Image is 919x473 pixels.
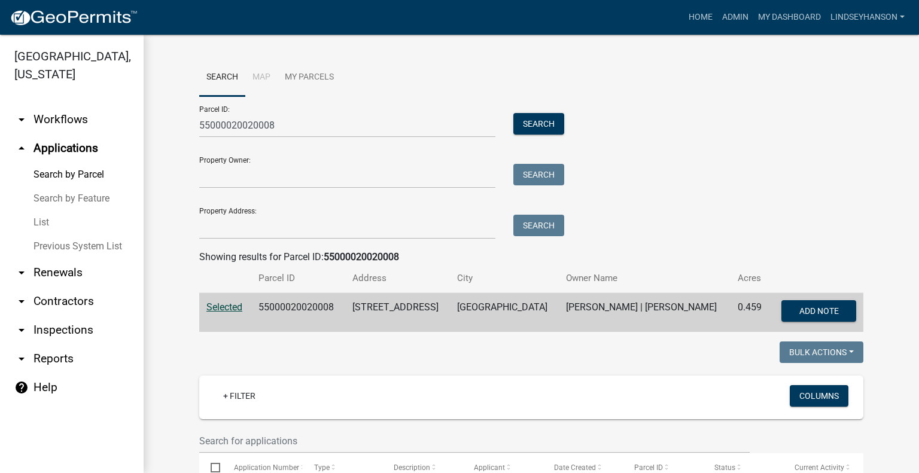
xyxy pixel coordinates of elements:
th: Acres [731,264,771,292]
span: Status [714,463,735,472]
strong: 55000020020008 [324,251,399,263]
th: Parcel ID [251,264,345,292]
span: Type [314,463,330,472]
td: [PERSON_NAME] | [PERSON_NAME] [559,293,731,332]
div: Showing results for Parcel ID: [199,250,863,264]
i: arrow_drop_down [14,323,29,337]
a: Admin [717,6,753,29]
td: [STREET_ADDRESS] [345,293,450,332]
td: [GEOGRAPHIC_DATA] [450,293,559,332]
a: Lindseyhanson [826,6,909,29]
button: Search [513,164,564,185]
a: Home [684,6,717,29]
th: City [450,264,559,292]
th: Owner Name [559,264,731,292]
span: Application Number [234,463,299,472]
span: Parcel ID [634,463,663,472]
button: Add Note [781,300,856,322]
button: Columns [790,385,848,407]
i: arrow_drop_up [14,141,29,155]
a: Search [199,59,245,97]
a: Selected [206,301,242,313]
span: Date Created [554,463,596,472]
td: 55000020020008 [251,293,345,332]
button: Search [513,215,564,236]
a: My Parcels [278,59,341,97]
a: My Dashboard [753,6,826,29]
i: arrow_drop_down [14,112,29,127]
th: Address [345,264,450,292]
td: 0.459 [731,293,771,332]
i: help [14,380,29,395]
i: arrow_drop_down [14,266,29,280]
i: arrow_drop_down [14,352,29,366]
button: Search [513,113,564,135]
i: arrow_drop_down [14,294,29,309]
a: + Filter [214,385,265,407]
span: Current Activity [795,463,844,472]
input: Search for applications [199,429,750,453]
span: Description [394,463,430,472]
span: Add Note [799,306,838,316]
span: Applicant [474,463,505,472]
button: Bulk Actions [780,341,863,363]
